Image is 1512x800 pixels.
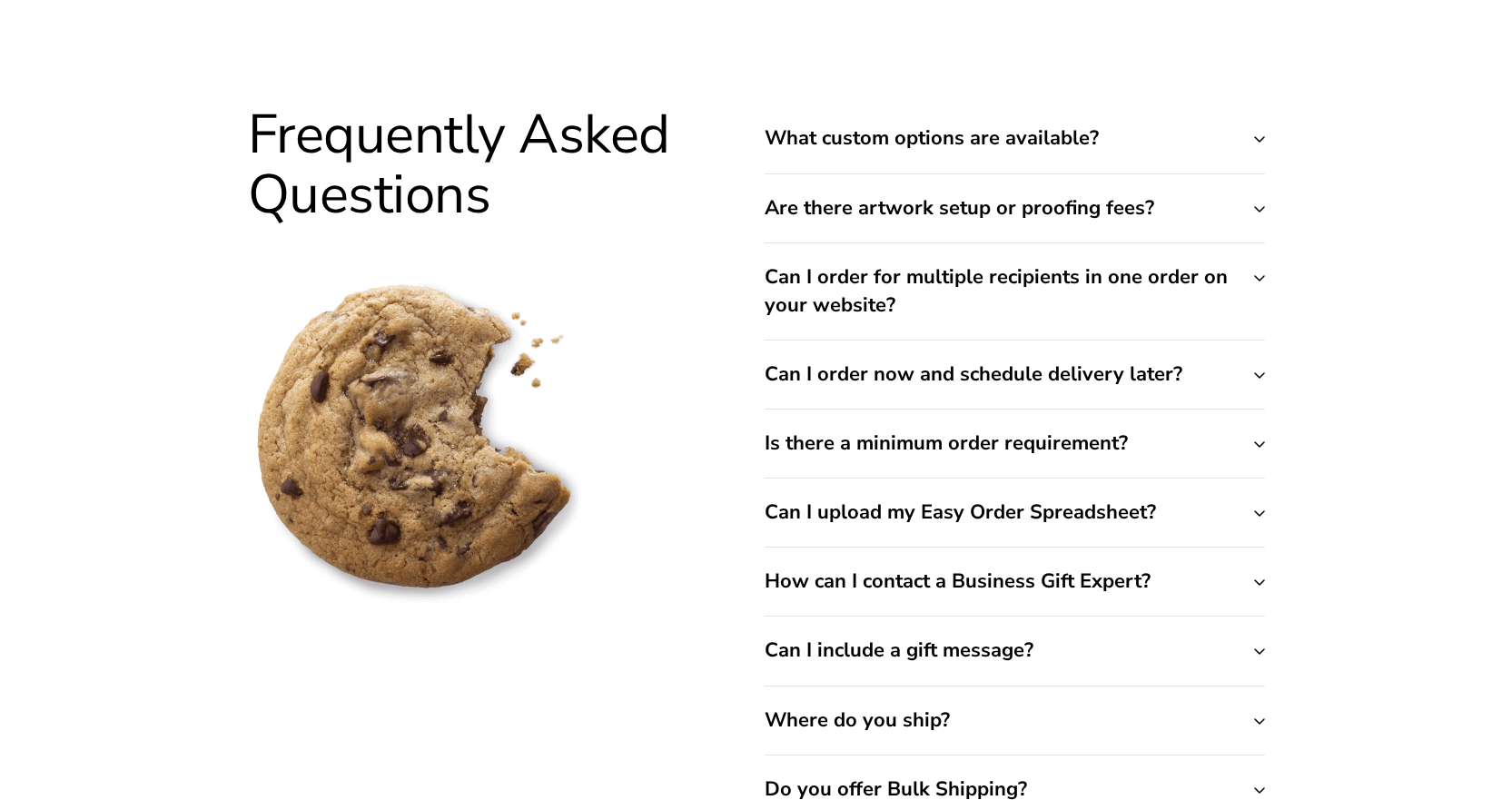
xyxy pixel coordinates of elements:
[765,341,1265,409] button: Can I order now and schedule delivery later?
[765,174,1265,242] button: Are there artwork setup or proofing fees?
[765,617,1265,685] button: Can I include a gift message?
[765,479,1265,547] button: Can I upload my Easy Order Spreadsheet?
[248,270,594,616] img: FAQ
[765,410,1265,478] button: Is there a minimum order requirement?
[765,686,1265,755] button: Where do you ship?
[765,243,1265,340] button: Can I order for multiple recipients in one order on your website?
[765,548,1265,616] button: How can I contact a Business Gift Expert?
[765,104,1265,173] button: What custom options are available?
[248,104,698,224] h2: Frequently Asked Questions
